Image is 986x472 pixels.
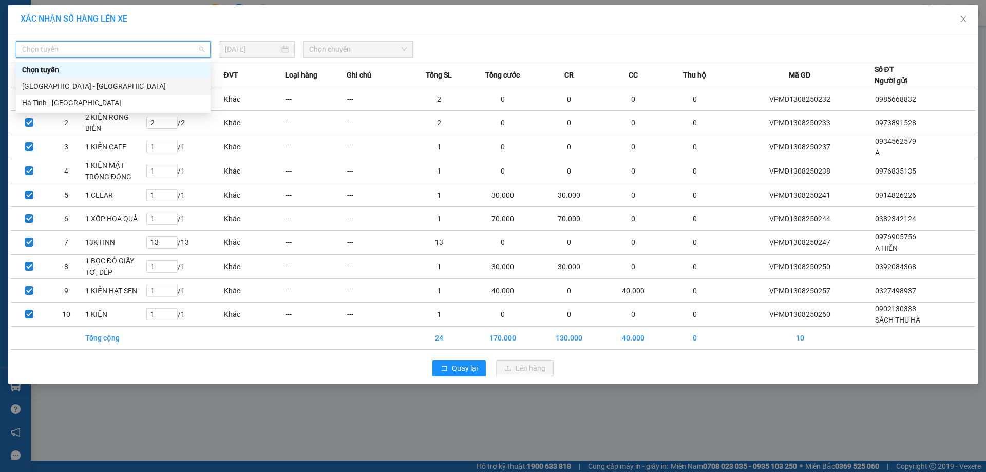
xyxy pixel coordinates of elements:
[285,159,347,183] td: ---
[875,233,916,241] span: 0976905756
[536,255,602,279] td: 30.000
[225,44,279,55] input: 13/08/2025
[21,14,127,24] span: XÁC NHẬN SỐ HÀNG LÊN XE
[48,207,85,231] td: 6
[469,159,536,183] td: 0
[223,183,285,207] td: Khác
[48,183,85,207] td: 5
[146,207,223,231] td: / 1
[408,303,470,327] td: 1
[602,87,664,111] td: 0
[85,279,146,303] td: 1 KIỆN HẠT SEN
[726,207,875,231] td: VPMD1308250244
[726,183,875,207] td: VPMD1308250241
[602,111,664,135] td: 0
[347,279,408,303] td: ---
[285,183,347,207] td: ---
[146,135,223,159] td: / 1
[469,303,536,327] td: 0
[875,137,916,145] span: 0934562579
[408,279,470,303] td: 1
[726,159,875,183] td: VPMD1308250238
[22,42,204,57] span: Chọn tuyến
[13,74,153,109] b: GỬI : VP [GEOGRAPHIC_DATA]
[664,87,726,111] td: 0
[347,183,408,207] td: ---
[726,255,875,279] td: VPMD1308250250
[536,231,602,255] td: 0
[875,148,880,157] span: A
[602,327,664,350] td: 40.000
[146,279,223,303] td: / 1
[347,69,371,81] span: Ghi chú
[146,111,223,135] td: / 2
[16,95,211,111] div: Hà Tĩnh - Hà Nội
[602,135,664,159] td: 0
[536,279,602,303] td: 0
[146,231,223,255] td: / 13
[223,207,285,231] td: Khác
[309,42,407,57] span: Chọn chuyến
[469,207,536,231] td: 70.000
[875,167,916,175] span: 0976835135
[408,231,470,255] td: 13
[564,69,574,81] span: CR
[48,303,85,327] td: 10
[726,87,875,111] td: VPMD1308250232
[96,38,429,51] li: Hotline: 1900252555
[536,111,602,135] td: 0
[536,135,602,159] td: 0
[48,135,85,159] td: 3
[602,159,664,183] td: 0
[96,25,429,38] li: Cổ Đạm, xã [GEOGRAPHIC_DATA], [GEOGRAPHIC_DATA]
[223,279,285,303] td: Khác
[629,69,638,81] span: CC
[469,255,536,279] td: 30.000
[602,303,664,327] td: 0
[48,159,85,183] td: 4
[469,87,536,111] td: 0
[602,231,664,255] td: 0
[875,244,898,252] span: A HIỂN
[496,360,554,376] button: uploadLên hàng
[285,135,347,159] td: ---
[347,207,408,231] td: ---
[16,78,211,95] div: Hà Nội - Hà Tĩnh
[664,159,726,183] td: 0
[347,159,408,183] td: ---
[664,231,726,255] td: 0
[347,111,408,135] td: ---
[22,97,204,108] div: Hà Tĩnh - [GEOGRAPHIC_DATA]
[875,119,916,127] span: 0973891528
[347,231,408,255] td: ---
[726,303,875,327] td: VPMD1308250260
[683,69,706,81] span: Thu hộ
[875,316,920,324] span: SÁCH THU HÀ
[48,279,85,303] td: 9
[602,279,664,303] td: 40.000
[949,5,978,34] button: Close
[85,327,146,350] td: Tổng cộng
[536,327,602,350] td: 130.000
[485,69,520,81] span: Tổng cước
[875,287,916,295] span: 0327498937
[223,69,238,81] span: ĐVT
[285,255,347,279] td: ---
[426,69,452,81] span: Tổng SL
[223,135,285,159] td: Khác
[223,231,285,255] td: Khác
[285,69,317,81] span: Loại hàng
[223,87,285,111] td: Khác
[408,135,470,159] td: 1
[432,360,486,376] button: rollbackQuay lại
[13,13,64,64] img: logo.jpg
[22,64,204,75] div: Chọn tuyến
[285,231,347,255] td: ---
[959,15,968,23] span: close
[48,231,85,255] td: 7
[85,159,146,183] td: 1 KIỆN MẶT TRỐNG ĐỒNG
[408,87,470,111] td: 2
[48,255,85,279] td: 8
[536,207,602,231] td: 70.000
[16,62,211,78] div: Chọn tuyến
